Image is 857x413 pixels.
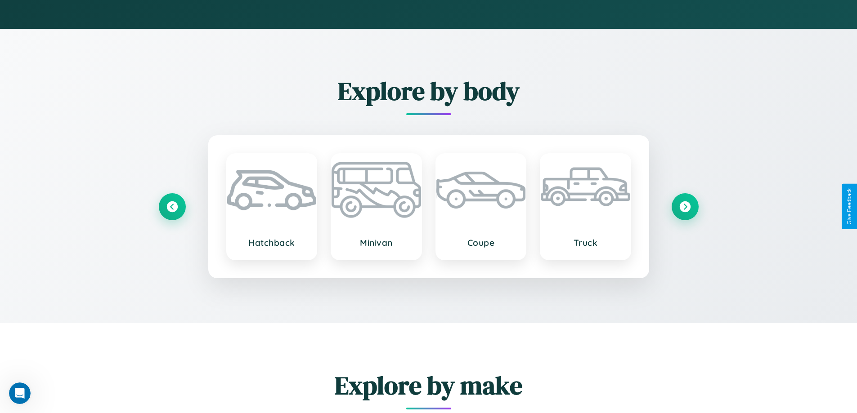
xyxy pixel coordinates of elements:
[236,237,308,248] h3: Hatchback
[846,188,853,225] div: Give Feedback
[9,382,31,404] iframe: Intercom live chat
[341,237,412,248] h3: Minivan
[159,368,699,403] h2: Explore by make
[445,237,517,248] h3: Coupe
[550,237,621,248] h3: Truck
[159,74,699,108] h2: Explore by body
